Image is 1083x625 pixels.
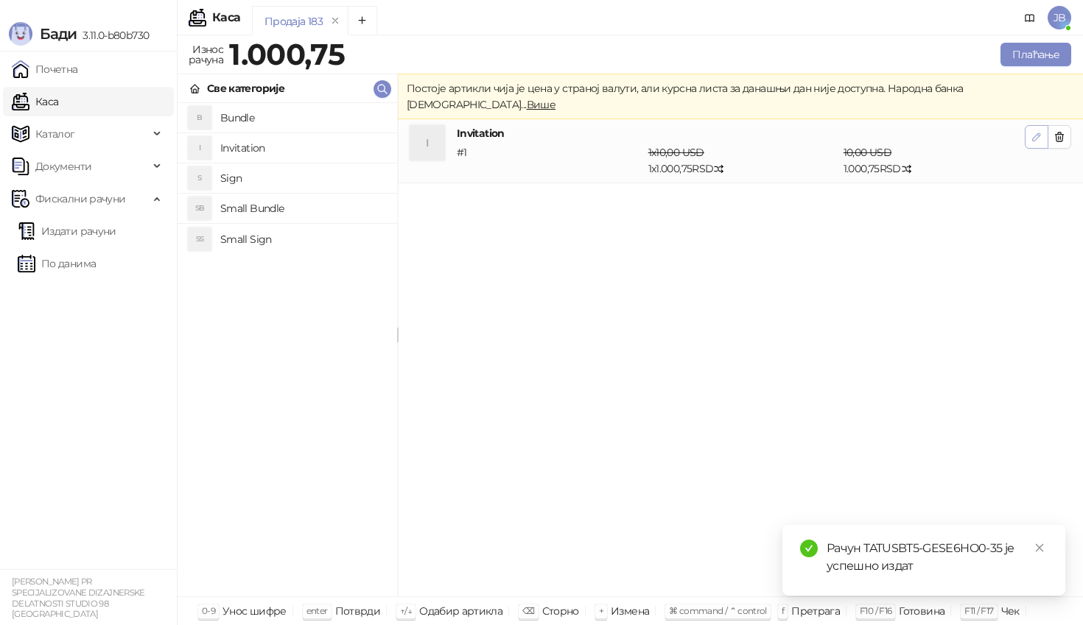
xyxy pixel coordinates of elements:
button: Плаћање [1000,43,1071,66]
a: Каса [12,87,58,116]
div: Све категорије [207,80,284,96]
div: Износ рачуна [186,40,226,69]
a: По данима [18,249,96,278]
span: ⌫ [522,605,534,616]
div: S [188,166,211,190]
div: Продаја 183 [264,13,323,29]
span: 0-9 [202,605,215,616]
span: enter [306,605,328,616]
div: Сторно [542,601,579,621]
h4: Sign [220,166,385,190]
span: ... [521,98,555,111]
a: Издати рачуни [18,216,116,246]
span: Више [527,98,555,111]
div: Чек [1001,601,1020,621]
span: ↑/↓ [400,605,412,616]
div: Рачун TATUSBT5-GESE6HO0-35 је успешно издат [827,540,1048,575]
div: Потврди [335,601,381,621]
span: Каталог [35,119,75,149]
button: Add tab [348,6,377,35]
h4: Small Bundle [220,197,385,220]
div: I [410,125,445,160]
h4: Invitation [220,136,385,160]
div: Измена [611,601,649,621]
span: Бади [40,25,77,43]
span: F10 / F16 [860,605,891,616]
span: ⌘ command / ⌃ control [669,605,767,616]
div: Готовина [899,601,944,621]
span: Документи [35,152,91,181]
a: Почетна [12,54,78,84]
div: 1 x 1.000,75 RSD [645,144,841,177]
span: + [599,605,603,616]
div: I [188,136,211,160]
small: [PERSON_NAME] PR SPECIJALIZOVANE DIZAJNERSKE DELATNOSTI STUDIO 98 [GEOGRAPHIC_DATA] [12,576,145,619]
div: SB [188,197,211,220]
div: # 1 [454,144,645,177]
a: Close [1031,540,1048,556]
span: 1 x 10,00 USD [648,146,704,159]
span: Фискални рачуни [35,184,125,213]
span: Постоје артикли чија је цена у страној валути, али курсна листа за данашњи дан није доступна. Нар... [407,82,964,111]
div: B [188,106,211,130]
a: Документација [1018,6,1042,29]
span: F11 / F17 [964,605,993,616]
div: SS [188,227,211,251]
div: Претрага [791,601,840,621]
span: f [782,605,784,616]
span: 10,00 USD [844,146,891,159]
button: remove [326,15,345,27]
div: grid [178,103,397,596]
div: Одабир артикла [419,601,502,621]
div: 1.000,75 RSD [841,144,1028,177]
strong: 1.000,75 [229,36,345,72]
h4: Invitation [457,125,1025,141]
div: Унос шифре [222,601,287,621]
span: check-circle [800,540,818,557]
h4: Small Sign [220,227,385,251]
span: 3.11.0-b80b730 [77,29,149,42]
h4: Bundle [220,106,385,130]
span: JB [1048,6,1071,29]
span: close [1034,543,1045,553]
img: Logo [9,22,32,46]
div: Каса [212,12,240,24]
